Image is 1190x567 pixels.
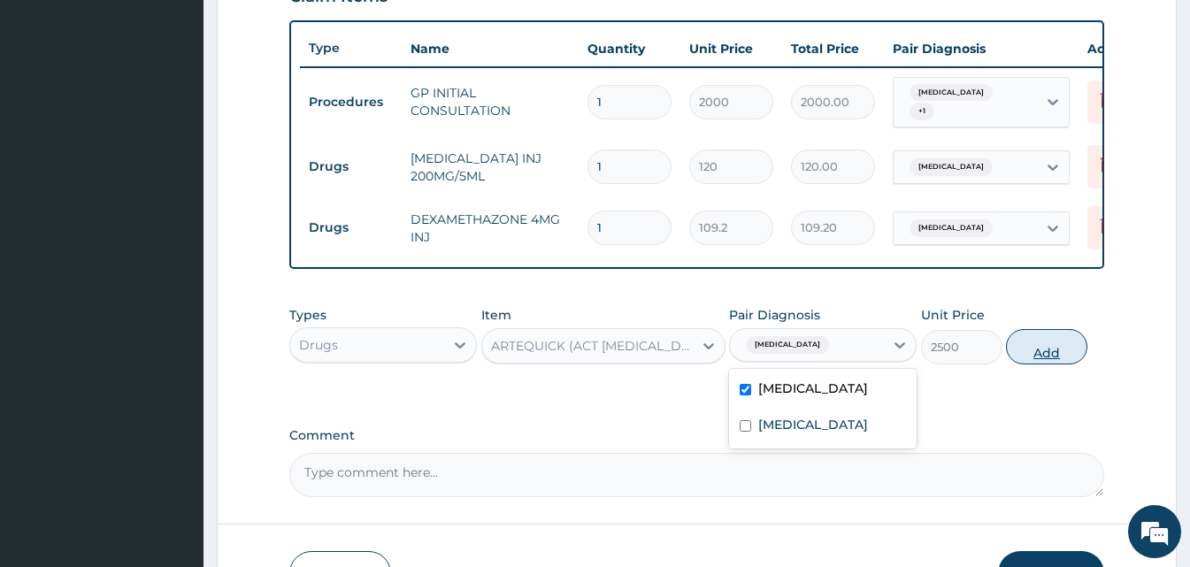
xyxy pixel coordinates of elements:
textarea: Type your message and hit 'Enter' [9,379,337,441]
label: Unit Price [921,306,985,324]
div: Minimize live chat window [290,9,333,51]
label: [MEDICAL_DATA] [758,379,868,397]
label: [MEDICAL_DATA] [758,416,868,433]
span: + 1 [910,103,934,120]
span: [MEDICAL_DATA] [910,219,993,237]
th: Actions [1079,31,1167,66]
td: Procedures [300,86,402,119]
td: GP INITIAL CONSULTATION [402,75,579,128]
span: [MEDICAL_DATA] [746,336,829,354]
div: Drugs [299,336,338,354]
span: We're online! [103,171,244,349]
th: Total Price [782,31,884,66]
th: Quantity [579,31,680,66]
td: Drugs [300,150,402,183]
td: [MEDICAL_DATA] INJ 200MG/5ML [402,141,579,194]
button: Add [1006,329,1087,364]
th: Unit Price [680,31,782,66]
div: Chat with us now [92,99,297,122]
td: Drugs [300,211,402,244]
td: DEXAMETHAZONE 4MG INJ [402,202,579,255]
label: Item [481,306,511,324]
img: d_794563401_company_1708531726252_794563401 [33,88,72,133]
th: Name [402,31,579,66]
label: Comment [289,428,1104,443]
label: Types [289,308,326,323]
th: Pair Diagnosis [884,31,1079,66]
div: ARTEQUICK (ACT [MEDICAL_DATA])ADULT [491,337,695,355]
th: Type [300,32,402,65]
label: Pair Diagnosis [729,306,820,324]
span: [MEDICAL_DATA] [910,158,993,176]
span: [MEDICAL_DATA] [910,84,993,102]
